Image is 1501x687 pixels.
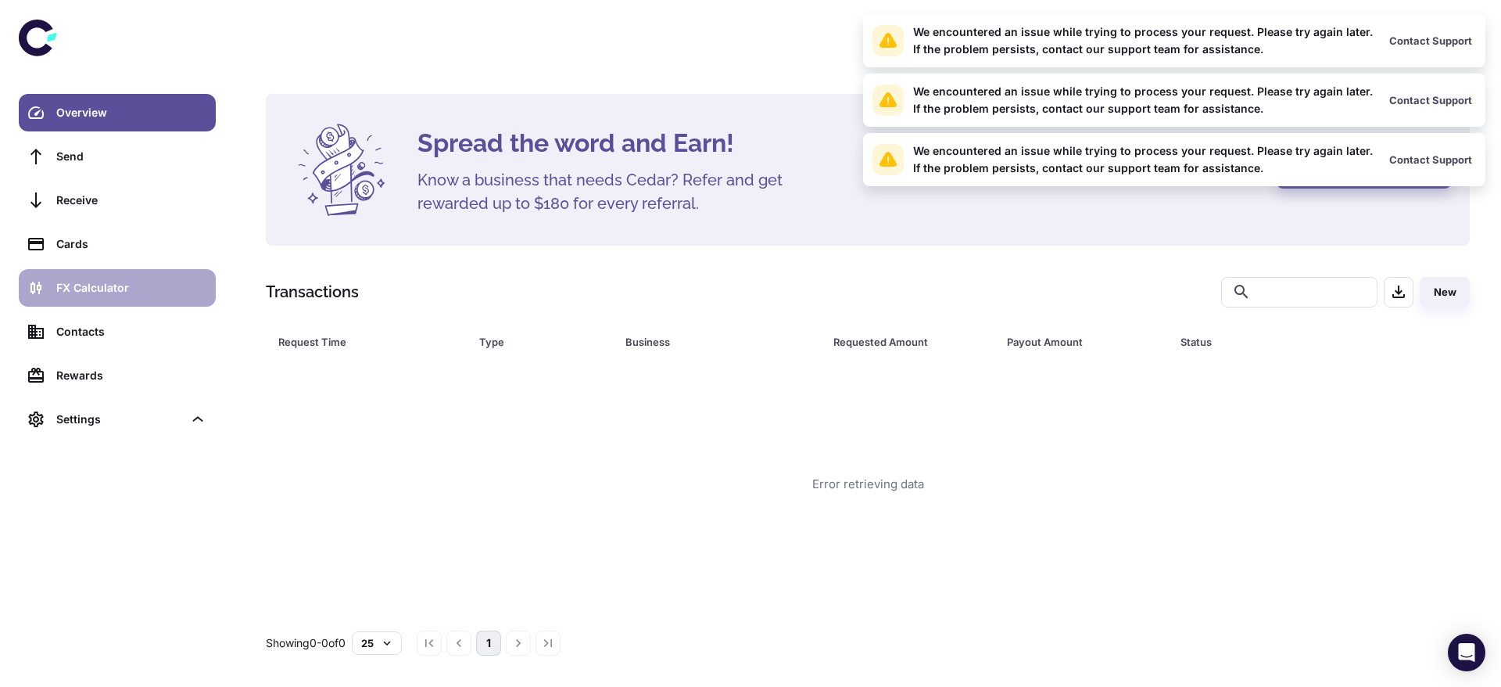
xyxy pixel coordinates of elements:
[56,323,206,340] div: Contacts
[913,23,1373,58] div: We encountered an issue while trying to process your request. Please try again later. If the prob...
[476,631,501,656] button: page 1
[479,331,606,353] span: Type
[278,331,460,353] span: Request Time
[19,225,216,263] a: Cards
[1180,331,1405,353] span: Status
[1007,331,1141,353] div: Payout Amount
[266,280,359,304] h1: Transactions
[266,635,346,652] p: Showing 0-0 of 0
[19,313,216,351] a: Contacts
[833,331,988,353] span: Requested Amount
[1385,148,1476,171] button: Contact Support
[417,168,808,215] h5: Know a business that needs Cedar? Refer and get rewarded up to $180 for every referral.
[56,279,206,297] div: FX Calculator
[56,411,183,428] div: Settings
[833,331,968,353] div: Requested Amount
[56,367,206,384] div: Rewards
[1448,634,1485,671] div: Open Intercom Messenger
[19,401,216,438] div: Settings
[352,631,402,655] button: 25
[56,104,206,121] div: Overview
[1385,29,1476,52] button: Contact Support
[1180,331,1385,353] div: Status
[1007,331,1162,353] span: Payout Amount
[19,357,216,394] a: Rewards
[56,148,206,165] div: Send
[19,182,216,219] a: Receive
[56,236,206,253] div: Cards
[278,331,440,353] div: Request Time
[913,142,1373,177] div: We encountered an issue while trying to process your request. Please try again later. If the prob...
[812,476,924,494] div: Error retrieving data
[414,631,563,656] nav: pagination navigation
[19,94,216,131] a: Overview
[19,138,216,175] a: Send
[417,124,1258,162] h4: Spread the word and Earn!
[56,192,206,209] div: Receive
[1420,277,1470,308] button: New
[1385,88,1476,112] button: Contact Support
[19,269,216,307] a: FX Calculator
[479,331,586,353] div: Type
[913,83,1373,117] div: We encountered an issue while trying to process your request. Please try again later. If the prob...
